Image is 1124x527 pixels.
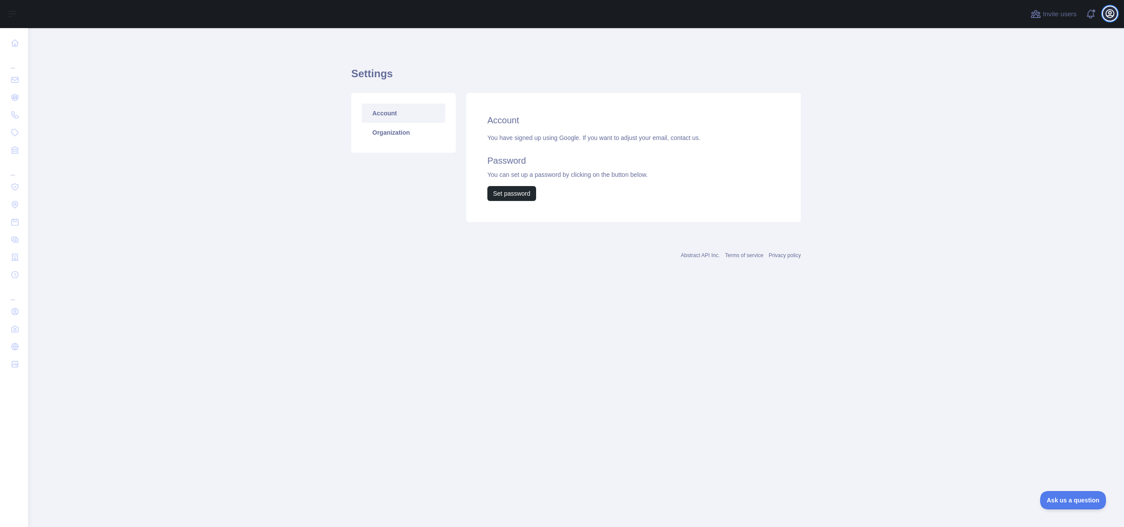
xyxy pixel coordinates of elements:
[362,123,445,142] a: Organization
[487,114,780,126] h2: Account
[1043,9,1077,19] span: Invite users
[1029,7,1078,21] button: Invite users
[7,160,21,177] div: ...
[725,252,763,258] a: Terms of service
[362,104,445,123] a: Account
[487,186,536,201] button: Set password
[487,133,780,201] div: You have signed up using Google. If you want to adjust your email, You can set up a password by c...
[7,284,21,302] div: ...
[769,252,801,258] a: Privacy policy
[1040,491,1106,509] iframe: Toggle Customer Support
[487,154,780,167] h2: Password
[670,134,700,141] a: contact us.
[7,53,21,70] div: ...
[681,252,720,258] a: Abstract API Inc.
[351,67,801,88] h1: Settings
